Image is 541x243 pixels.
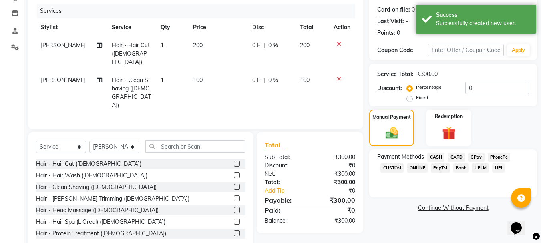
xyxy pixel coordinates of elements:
[310,195,361,205] div: ₹300.00
[263,41,265,50] span: |
[145,140,245,153] input: Search or Scan
[428,44,504,56] input: Enter Offer / Coupon Code
[417,70,438,78] div: ₹300.00
[488,153,511,162] span: PhonePe
[36,218,165,226] div: Hair - Hair Spa (L'Oreal) ([DEMOGRAPHIC_DATA])
[492,163,505,173] span: UPI
[329,18,355,36] th: Action
[310,178,361,187] div: ₹300.00
[377,46,428,54] div: Coupon Code
[295,18,329,36] th: Total
[416,84,442,91] label: Percentage
[310,153,361,161] div: ₹300.00
[112,42,150,66] span: Hair - Hair Cut ([DEMOGRAPHIC_DATA])
[259,187,318,195] a: Add Tip
[377,29,395,37] div: Points:
[156,18,188,36] th: Qty
[36,183,157,191] div: Hair - Clean Shaving ([DEMOGRAPHIC_DATA])
[161,76,164,84] span: 1
[435,113,463,120] label: Redemption
[436,19,530,28] div: Successfully created new user.
[259,170,310,178] div: Net:
[377,153,424,161] span: Payment Methods
[112,76,151,109] span: Hair - Clean Shaving ([DEMOGRAPHIC_DATA])
[265,141,283,149] span: Total
[507,44,530,56] button: Apply
[310,205,361,215] div: ₹0
[453,163,469,173] span: Bank
[247,18,295,36] th: Disc
[507,211,533,235] iframe: chat widget
[300,42,310,49] span: 200
[416,94,428,101] label: Fixed
[252,41,260,50] span: 0 F
[468,153,485,162] span: GPay
[41,42,86,49] span: [PERSON_NAME]
[252,76,260,84] span: 0 F
[36,195,189,203] div: Hair - [PERSON_NAME] Trimming ([DEMOGRAPHIC_DATA])
[259,205,310,215] div: Paid:
[377,17,404,26] div: Last Visit:
[310,161,361,170] div: ₹0
[406,17,408,26] div: -
[259,161,310,170] div: Discount:
[268,76,278,84] span: 0 %
[37,4,361,18] div: Services
[472,163,489,173] span: UPI M
[36,171,147,180] div: Hair - Hair Wash ([DEMOGRAPHIC_DATA])
[263,76,265,84] span: |
[259,195,310,205] div: Payable:
[107,18,156,36] th: Service
[397,29,400,37] div: 0
[371,204,535,212] a: Continue Without Payment
[161,42,164,49] span: 1
[259,178,310,187] div: Total:
[319,187,362,195] div: ₹0
[431,163,450,173] span: PayTM
[382,126,402,140] img: _cash.svg
[377,84,402,92] div: Discount:
[193,42,203,49] span: 200
[36,18,107,36] th: Stylist
[36,229,166,238] div: Hair - Protein Treatment ([DEMOGRAPHIC_DATA])
[448,153,465,162] span: CARD
[36,206,159,215] div: Hair - Head Massage ([DEMOGRAPHIC_DATA])
[377,70,414,78] div: Service Total:
[310,217,361,225] div: ₹300.00
[268,41,278,50] span: 0 %
[300,76,310,84] span: 100
[380,163,404,173] span: CUSTOM
[407,163,428,173] span: ONLINE
[412,6,415,14] div: 0
[193,76,203,84] span: 100
[427,153,444,162] span: CASH
[188,18,247,36] th: Price
[259,217,310,225] div: Balance :
[41,76,86,84] span: [PERSON_NAME]
[259,153,310,161] div: Sub Total:
[377,6,410,14] div: Card on file:
[436,11,530,19] div: Success
[438,125,460,141] img: _gift.svg
[36,160,141,168] div: Hair - Hair Cut ([DEMOGRAPHIC_DATA])
[372,114,411,121] label: Manual Payment
[310,170,361,178] div: ₹300.00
